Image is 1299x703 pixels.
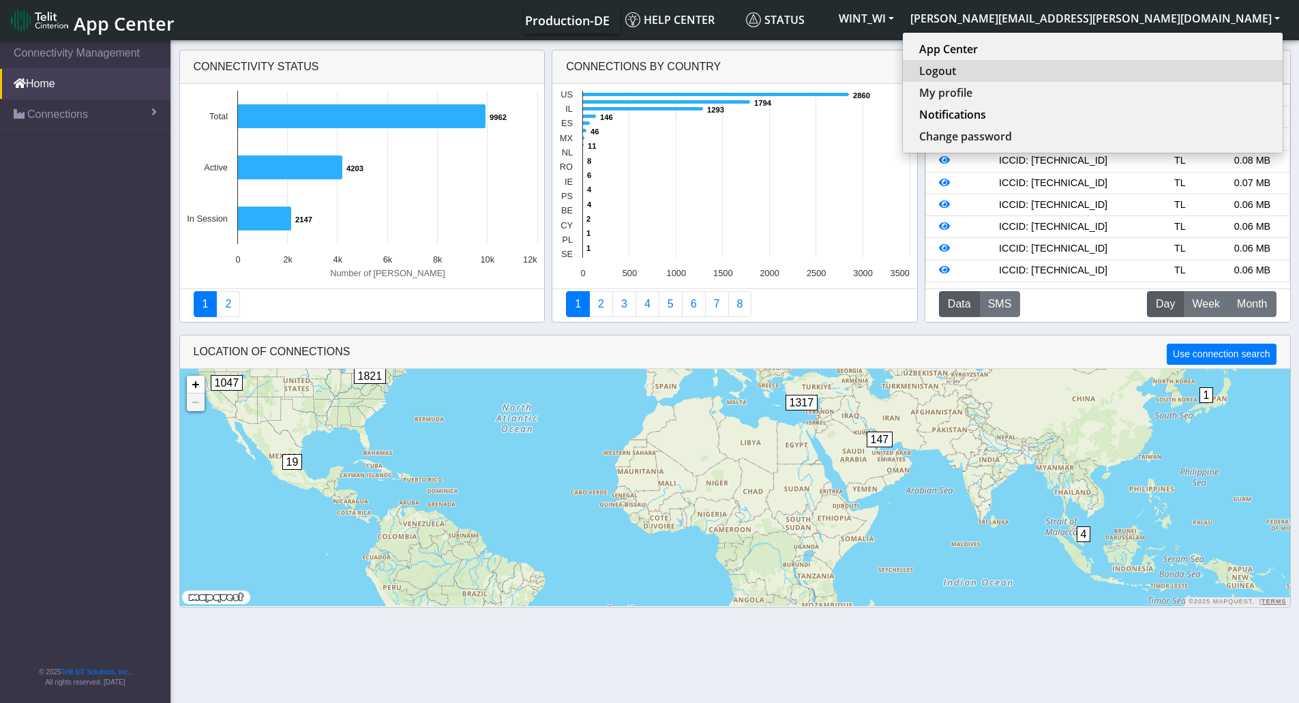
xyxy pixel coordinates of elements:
button: Notifications [903,104,1283,125]
text: US [561,89,573,100]
text: CY [561,220,573,230]
button: My profile [903,82,1283,104]
a: 14 Days Trend [682,291,706,317]
div: TL [1144,220,1216,235]
text: MX [560,133,573,143]
a: Connectivity status [194,291,218,317]
div: ICCID: [TECHNICAL_ID] [963,153,1144,168]
text: NL [562,147,573,158]
a: Terms [1261,598,1287,605]
div: TL [1144,153,1216,168]
a: Notifications [919,106,1266,123]
a: Your current platform instance [524,6,609,33]
text: IL [565,104,573,114]
text: 4203 [346,164,363,173]
a: Help center [620,6,741,33]
span: Status [746,12,805,27]
text: Total [209,111,227,121]
div: 0.06 MB [1216,263,1288,278]
button: [PERSON_NAME][EMAIL_ADDRESS][PERSON_NAME][DOMAIN_NAME] [902,6,1288,31]
text: 2860 [853,91,870,100]
div: TL [1144,198,1216,213]
div: ICCID: [TECHNICAL_ID] [963,241,1144,256]
span: Week [1192,296,1220,312]
img: knowledge.svg [625,12,640,27]
div: ICCID: [TECHNICAL_ID] [963,176,1144,191]
button: WINT_WI [831,6,902,31]
a: Zero Session [705,291,729,317]
a: Status [741,6,831,33]
text: 500 [623,268,637,278]
div: TL [1144,263,1216,278]
button: Data [939,291,980,317]
text: 2500 [807,268,826,278]
text: 1293 [707,106,724,114]
text: IE [565,177,573,187]
a: Not Connected for 30 days [728,291,752,317]
span: Production-DE [525,12,610,29]
text: 2147 [295,215,312,224]
a: Zoom in [187,376,205,393]
text: 1794 [754,99,772,107]
text: Number of [PERSON_NAME] [330,268,445,278]
a: Telit IoT Solutions, Inc. [61,668,130,676]
text: 1000 [667,268,686,278]
a: Connections By Country [566,291,590,317]
text: 1 [586,229,591,237]
button: App Center [903,38,1283,60]
div: 0.06 MB [1216,241,1288,256]
nav: Summary paging [194,291,531,317]
span: 1 [1199,387,1214,403]
text: 6 [587,171,591,179]
button: SMS [979,291,1021,317]
button: Use connection search [1167,344,1276,365]
text: 8 [587,157,591,165]
div: TL [1144,241,1216,256]
div: ICCID: [TECHNICAL_ID] [963,263,1144,278]
span: Help center [625,12,715,27]
text: 8k [432,254,442,265]
text: 0 [581,268,586,278]
div: LOCATION OF CONNECTIONS [180,335,1290,369]
text: 6k [383,254,392,265]
img: status.svg [746,12,761,27]
a: Connections By Carrier [636,291,659,317]
text: 2k [283,254,293,265]
div: 0.06 MB [1216,220,1288,235]
text: PL [563,235,573,245]
div: 0.07 MB [1216,176,1288,191]
button: Week [1183,291,1229,317]
span: 147 [867,432,893,447]
button: Change password [903,125,1283,147]
div: Connections By Country [552,50,917,84]
text: 4 [587,185,592,194]
button: Month [1228,291,1276,317]
text: ES [561,118,573,128]
div: ICCID: [TECHNICAL_ID] [963,220,1144,235]
text: PS [561,191,573,201]
a: Usage per Country [612,291,636,317]
div: ICCID: [TECHNICAL_ID] [963,198,1144,213]
text: 0 [235,254,240,265]
text: 11 [588,142,596,150]
text: 10k [480,254,494,265]
span: App Center [74,11,175,36]
text: Active [204,162,228,173]
text: 3000 [854,268,873,278]
span: 19 [282,454,303,470]
div: 1 [1199,387,1213,428]
text: 4k [333,254,342,265]
text: BE [561,205,573,215]
div: ©2025 MapQuest, | [1185,597,1289,606]
span: Day [1156,296,1175,312]
text: RO [560,162,573,172]
a: Carrier [589,291,613,317]
text: 2000 [760,268,779,278]
text: 1500 [713,268,732,278]
nav: Summary paging [566,291,904,317]
div: TL [1144,176,1216,191]
img: logo-telit-cinterion-gw-new.png [11,10,68,31]
text: 2 [586,215,591,223]
text: 4 [587,200,592,209]
text: In Session [187,213,228,224]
